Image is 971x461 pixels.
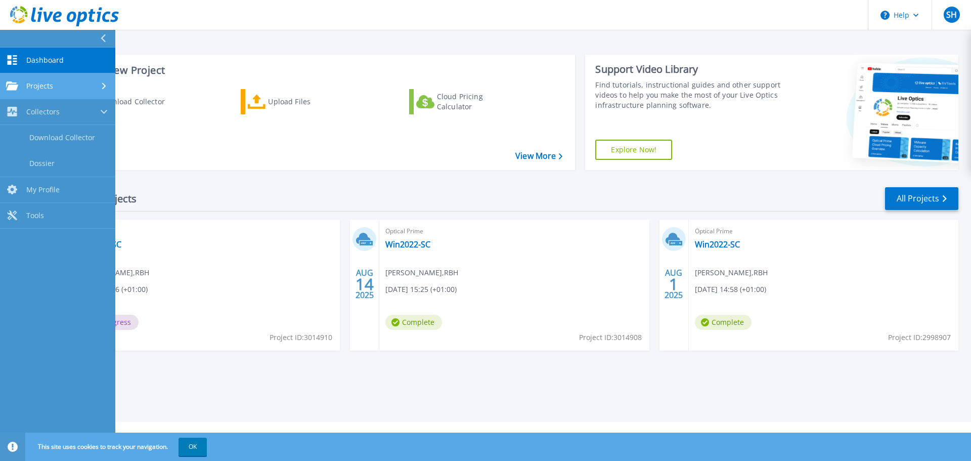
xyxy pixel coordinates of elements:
[695,226,952,237] span: Optical Prime
[595,80,785,110] div: Find tutorials, instructional guides and other support videos to help you make the most of your L...
[76,226,334,237] span: Optical Prime
[695,239,740,249] a: Win2022-SC
[946,11,957,19] span: SH
[356,280,374,288] span: 14
[28,438,207,456] span: This site uses cookies to track your navigation.
[385,315,442,330] span: Complete
[26,56,64,65] span: Dashboard
[26,185,60,194] span: My Profile
[355,266,374,303] div: AUG 2025
[268,92,349,112] div: Upload Files
[669,280,678,288] span: 1
[695,267,768,278] span: [PERSON_NAME] , RBH
[437,92,518,112] div: Cloud Pricing Calculator
[179,438,207,456] button: OK
[26,81,53,91] span: Projects
[270,332,332,343] span: Project ID: 3014910
[385,226,643,237] span: Optical Prime
[888,332,951,343] span: Project ID: 2998907
[76,239,121,249] a: Win2022-SC
[664,266,683,303] div: AUG 2025
[595,63,785,76] div: Support Video Library
[98,92,179,112] div: Download Collector
[885,187,958,210] a: All Projects
[385,267,458,278] span: [PERSON_NAME] , RBH
[385,239,430,249] a: Win2022-SC
[385,284,457,295] span: [DATE] 15:25 (+01:00)
[26,107,60,116] span: Collectors
[595,140,672,160] a: Explore Now!
[72,65,562,76] h3: Start a New Project
[515,151,562,161] a: View More
[409,89,522,114] a: Cloud Pricing Calculator
[579,332,642,343] span: Project ID: 3014908
[695,284,766,295] span: [DATE] 14:58 (+01:00)
[241,89,354,114] a: Upload Files
[72,89,185,114] a: Download Collector
[695,315,752,330] span: Complete
[26,211,44,220] span: Tools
